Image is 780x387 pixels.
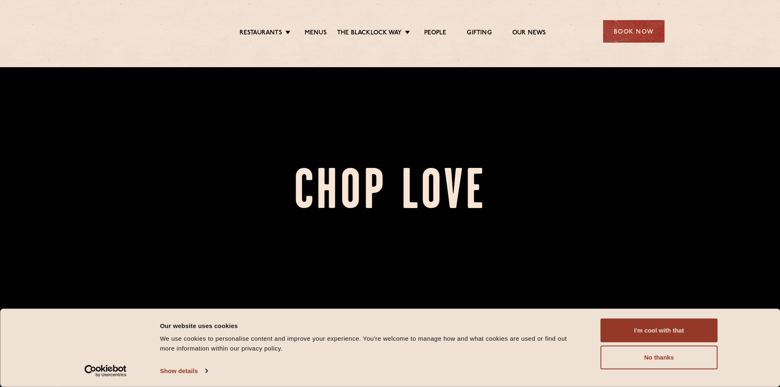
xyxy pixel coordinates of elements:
a: People [424,29,446,38]
a: Show details [160,365,208,377]
a: Menus [305,29,327,38]
button: I'm cool with that [601,319,718,342]
a: Gifting [467,29,491,38]
div: We use cookies to personalise content and improve your experience. You're welcome to manage how a... [160,334,582,353]
a: Our News [512,29,546,38]
button: No thanks [601,346,718,369]
a: Usercentrics Cookiebot - opens in a new window [70,365,141,377]
a: Restaurants [240,29,282,38]
div: Book Now [603,20,665,43]
a: The Blacklock Way [337,29,402,38]
div: Our website uses cookies [160,321,582,330]
img: svg%3E [116,8,187,55]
